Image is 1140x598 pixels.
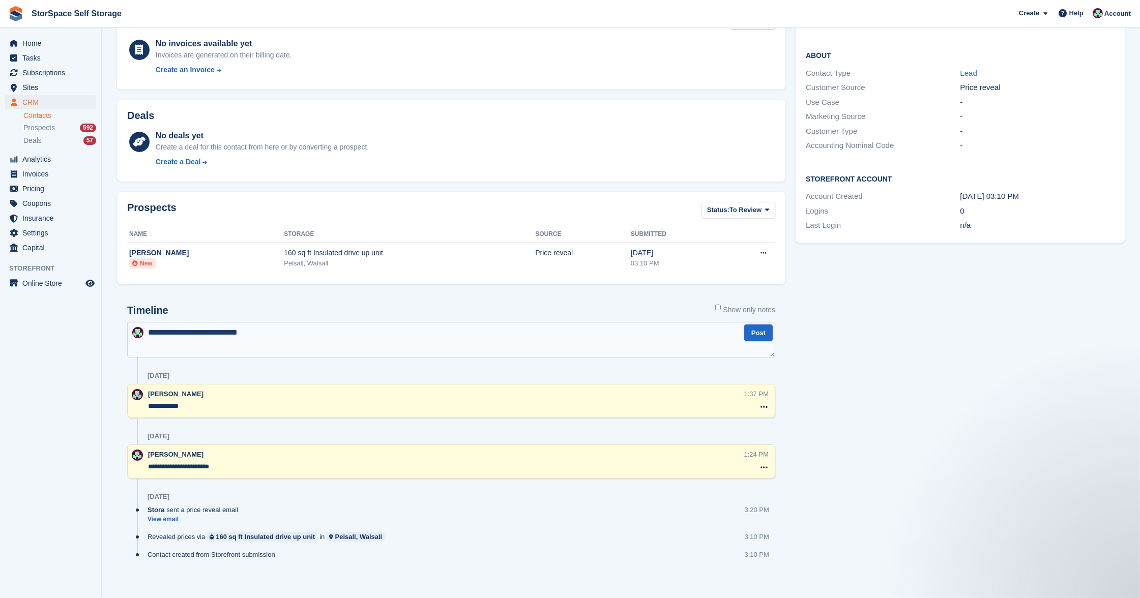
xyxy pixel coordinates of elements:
div: 0 [960,205,1115,217]
div: 160 sq ft Insulated drive up unit [284,248,535,258]
div: Pelsall, Walsall [284,258,535,268]
span: Insurance [22,211,83,225]
div: [DATE] [148,493,169,501]
div: Create a deal for this contact from here or by converting a prospect. [156,142,369,153]
li: New [129,258,156,268]
div: Contact Type [806,68,960,79]
div: [DATE] [148,372,169,380]
span: Capital [22,241,83,255]
h2: Prospects [127,202,177,221]
div: 1:37 PM [744,389,769,399]
a: Deals 57 [23,135,96,146]
a: menu [5,196,96,211]
div: Marketing Source [806,111,960,123]
a: menu [5,182,96,196]
div: Invoices are generated on their billing date. [156,50,292,61]
a: menu [5,211,96,225]
div: - [960,126,1115,137]
div: 1:24 PM [744,450,769,459]
div: 57 [83,136,96,145]
div: Create an Invoice [156,65,215,75]
div: 592 [80,124,96,132]
button: Post [744,324,773,341]
span: [PERSON_NAME] [148,390,203,398]
img: Ross Hadlington [1093,8,1103,18]
span: Settings [22,226,83,240]
div: [DATE] [631,248,721,258]
a: menu [5,80,96,95]
div: Price reveal [535,248,631,258]
span: Tasks [22,51,83,65]
a: Pelsall, Walsall [327,532,385,542]
a: Create a Deal [156,157,369,167]
span: Home [22,36,83,50]
span: Invoices [22,167,83,181]
div: Contact created from Storefront submission [148,550,280,559]
a: View email [148,515,243,524]
a: menu [5,66,96,80]
div: Price reveal [960,82,1115,94]
div: sent a price reveal email [148,505,243,515]
a: menu [5,226,96,240]
div: 3:10 PM [745,532,769,542]
div: 03:10 PM [631,258,721,268]
div: Create a Deal [156,157,201,167]
h2: Deals [127,110,154,122]
a: menu [5,95,96,109]
div: 3:10 PM [745,550,769,559]
div: Accounting Nominal Code [806,140,960,152]
div: - [960,140,1115,152]
a: menu [5,51,96,65]
h2: Storefront Account [806,173,1115,184]
span: Subscriptions [22,66,83,80]
span: Deals [23,136,42,145]
span: Online Store [22,276,83,290]
img: stora-icon-8386f47178a22dfd0bd8f6a31ec36ba5ce8667c1dd55bd0f319d3a0aa187defe.svg [8,6,23,21]
span: Analytics [22,152,83,166]
div: Revealed prices via in [148,532,390,542]
div: Account Created [806,191,960,202]
span: Help [1069,8,1084,18]
div: - [960,111,1115,123]
div: [DATE] [148,432,169,440]
div: [DATE] 03:10 PM [960,191,1115,202]
span: Stora [148,505,164,515]
label: Show only notes [715,305,775,315]
a: StorSpace Self Storage [27,5,126,22]
span: Prospects [23,123,55,133]
div: - [960,97,1115,108]
div: 3:20 PM [745,505,769,515]
a: Prospects 592 [23,123,96,133]
span: Status: [707,205,729,215]
img: Ross Hadlington [132,389,143,400]
span: To Review [729,205,762,215]
a: menu [5,276,96,290]
a: menu [5,36,96,50]
span: Create [1019,8,1039,18]
div: Last Login [806,220,960,231]
div: Use Case [806,97,960,108]
div: [PERSON_NAME] [129,248,284,258]
button: Status: To Review [701,202,775,219]
img: Ross Hadlington [132,450,143,461]
span: Coupons [22,196,83,211]
div: Customer Type [806,126,960,137]
th: Storage [284,226,535,243]
span: Storefront [9,263,101,274]
a: menu [5,167,96,181]
img: Ross Hadlington [132,327,143,338]
div: No invoices available yet [156,38,292,50]
div: 160 sq ft Insulated drive up unit [216,532,315,542]
div: Pelsall, Walsall [335,532,383,542]
a: Lead [960,69,977,77]
h2: Timeline [127,305,168,316]
span: Sites [22,80,83,95]
th: Name [127,226,284,243]
span: Account [1104,9,1131,19]
a: Preview store [84,277,96,289]
a: Create an Invoice [156,65,292,75]
div: No deals yet [156,130,369,142]
th: Source [535,226,631,243]
span: Pricing [22,182,83,196]
a: Contacts [23,111,96,121]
